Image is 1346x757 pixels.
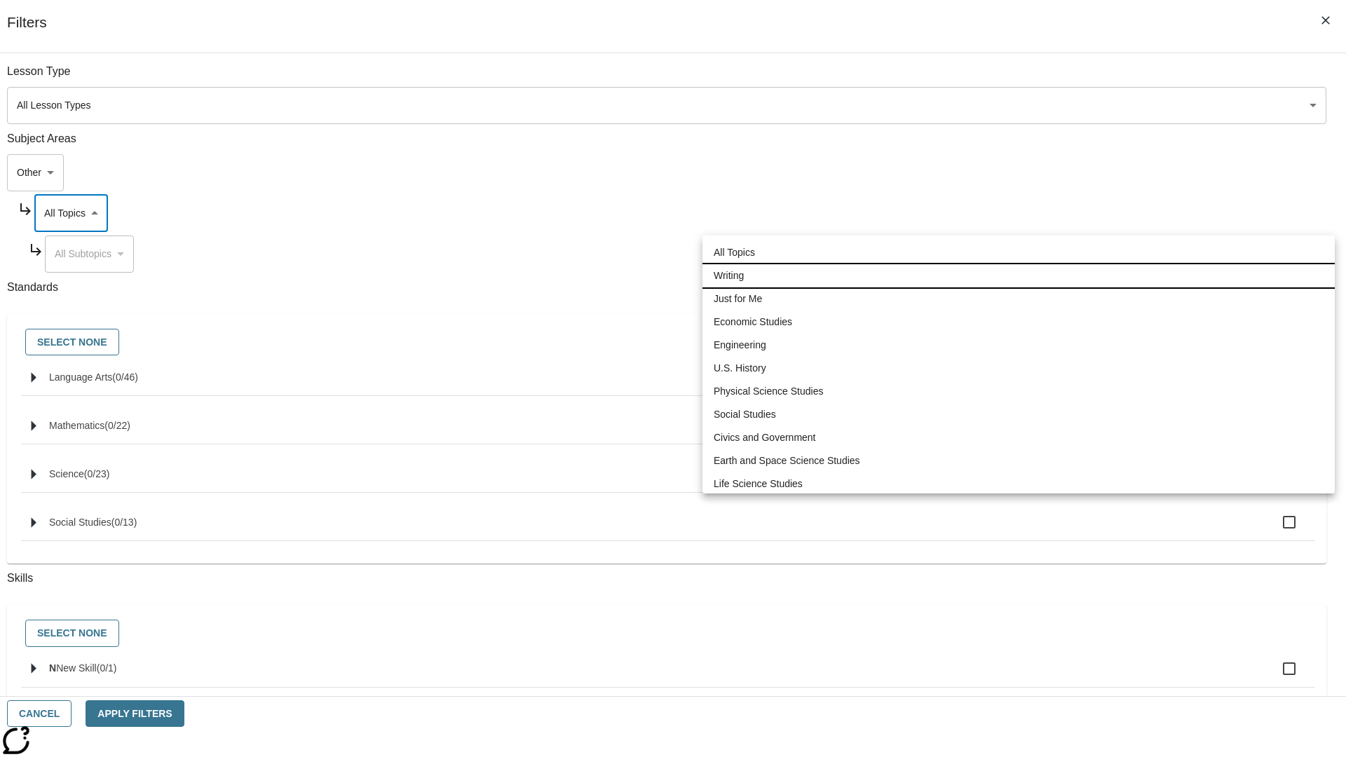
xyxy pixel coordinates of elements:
[702,472,1335,496] li: Life Science Studies
[702,426,1335,449] li: Civics and Government
[702,311,1335,334] li: Economic Studies
[702,334,1335,357] li: Engineering
[702,241,1335,264] li: All Topics
[702,403,1335,426] li: Social Studies
[702,287,1335,311] li: Just for Me
[702,264,1335,287] li: Writing
[702,449,1335,472] li: Earth and Space Science Studies
[702,357,1335,380] li: U.S. History
[702,380,1335,403] li: Physical Science Studies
